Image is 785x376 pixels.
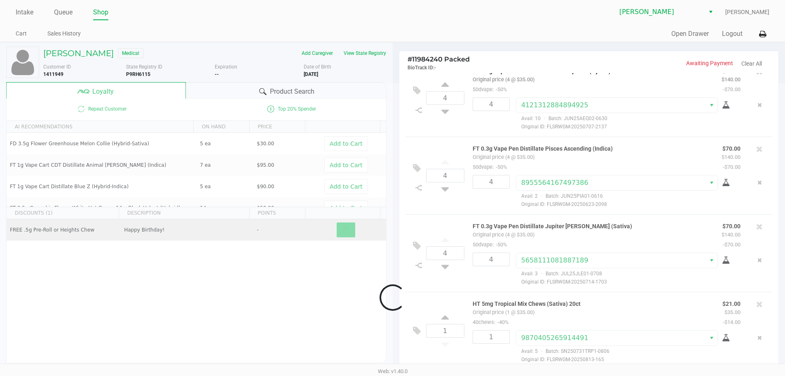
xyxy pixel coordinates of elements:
[304,71,318,77] b: [DATE]
[434,65,436,71] span: -
[722,76,740,83] small: $140.00
[126,71,150,77] b: P9RH6115
[741,59,762,68] button: Clear All
[43,71,63,77] b: 1411949
[725,8,769,17] span: [PERSON_NAME]
[338,47,387,60] button: View State Registry
[671,29,709,39] button: Open Drawer
[408,65,434,71] span: BioTrack ID:
[619,7,700,17] span: [PERSON_NAME]
[378,368,408,374] span: Web: v1.40.0
[47,28,81,39] a: Sales History
[54,7,73,18] a: Queue
[408,55,412,63] span: #
[43,64,71,70] span: Customer ID
[93,7,108,18] a: Shop
[16,7,33,18] a: Intake
[296,47,338,60] button: Add Caregiver
[408,55,470,63] span: 11984240 Packed
[215,64,237,70] span: Expiration
[473,76,534,83] small: Original price (4 @ $35.00)
[705,5,717,19] button: Select
[304,64,331,70] span: Date of Birth
[16,28,27,39] a: Cart
[43,48,114,58] h5: [PERSON_NAME]
[118,48,143,58] span: Medical
[722,29,743,39] button: Logout
[589,59,733,68] p: Awaiting Payment
[126,64,162,70] span: State Registry ID
[215,71,219,77] b: --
